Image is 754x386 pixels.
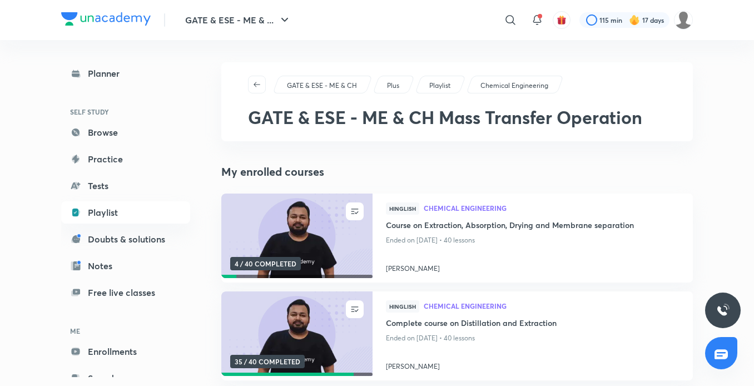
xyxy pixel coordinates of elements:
[386,300,419,313] span: Hinglish
[553,11,571,29] button: avatar
[220,291,374,377] img: new-thumbnail
[387,81,399,91] p: Plus
[424,205,679,212] a: Chemical Engineering
[424,303,679,309] span: Chemical Engineering
[61,121,190,143] a: Browse
[424,303,679,310] a: Chemical Engineering
[61,201,190,224] a: Playlist
[386,357,679,372] a: [PERSON_NAME]
[386,317,679,331] a: Complete course on Distillation and Extraction
[221,194,373,283] a: new-thumbnail4 / 40 COMPLETED
[386,331,679,345] p: Ended on [DATE] • 40 lessons
[424,205,679,211] span: Chemical Engineering
[221,291,373,380] a: new-thumbnail35 / 40 COMPLETED
[479,81,550,91] a: Chemical Engineering
[429,81,450,91] p: Playlist
[674,11,693,29] img: Mujtaba Ahsan
[61,281,190,304] a: Free live classes
[220,193,374,279] img: new-thumbnail
[61,12,151,26] img: Company Logo
[230,355,305,368] span: 35 / 40 COMPLETED
[221,164,693,180] h4: My enrolled courses
[61,321,190,340] h6: ME
[61,62,190,85] a: Planner
[61,228,190,250] a: Doubts & solutions
[230,257,301,270] span: 4 / 40 COMPLETED
[480,81,548,91] p: Chemical Engineering
[61,148,190,170] a: Practice
[61,102,190,121] h6: SELF STUDY
[248,105,642,129] span: GATE & ESE - ME & CH Mass Transfer Operation
[285,81,359,91] a: GATE & ESE - ME & CH
[287,81,357,91] p: GATE & ESE - ME & CH
[61,340,190,363] a: Enrollments
[716,304,730,317] img: ttu
[629,14,640,26] img: streak
[386,202,419,215] span: Hinglish
[557,15,567,25] img: avatar
[61,255,190,277] a: Notes
[386,233,679,248] p: Ended on [DATE] • 40 lessons
[61,175,190,197] a: Tests
[386,219,679,233] a: Course on Extraction, Absorption, Drying and Membrane separation
[61,12,151,28] a: Company Logo
[428,81,453,91] a: Playlist
[386,259,679,274] a: [PERSON_NAME]
[385,81,401,91] a: Plus
[178,9,298,31] button: GATE & ESE - ME & ...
